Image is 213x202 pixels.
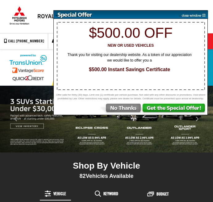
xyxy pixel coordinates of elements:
div: Vehicles Available [13,173,200,179]
img: close window [177,11,208,19]
img: Special Offer [54,11,177,19]
span: 82 [80,173,86,179]
span: Thank you for visiting our dealership website. As a token of our appreciation we would like to of... [63,52,196,63]
a: Directions [48,33,79,49]
img: No Thanks, Continue to Website [99,104,142,115]
font: Call [8,38,15,43]
h1: $500.00 off [57,25,205,41]
img: Get the Special Offer [142,104,207,115]
span: $500.00 Instant Savings Certificate [60,66,199,73]
span: Keyword [103,191,118,196]
span: [PHONE_NUMBER] [16,38,44,43]
div: Shop By Vehicle [13,161,200,173]
span: Budget [157,192,169,196]
h3: New or Used Vehicles [57,44,205,48]
span: Offer valid for thirty (30) days. Limit one (1) certificate per vehicle purchase. Not valid with ... [55,93,207,101]
span: Vehicle [53,191,66,196]
img: Mitsubishi [9,6,30,25]
h4: Royal Mitsubishi [37,13,86,19]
